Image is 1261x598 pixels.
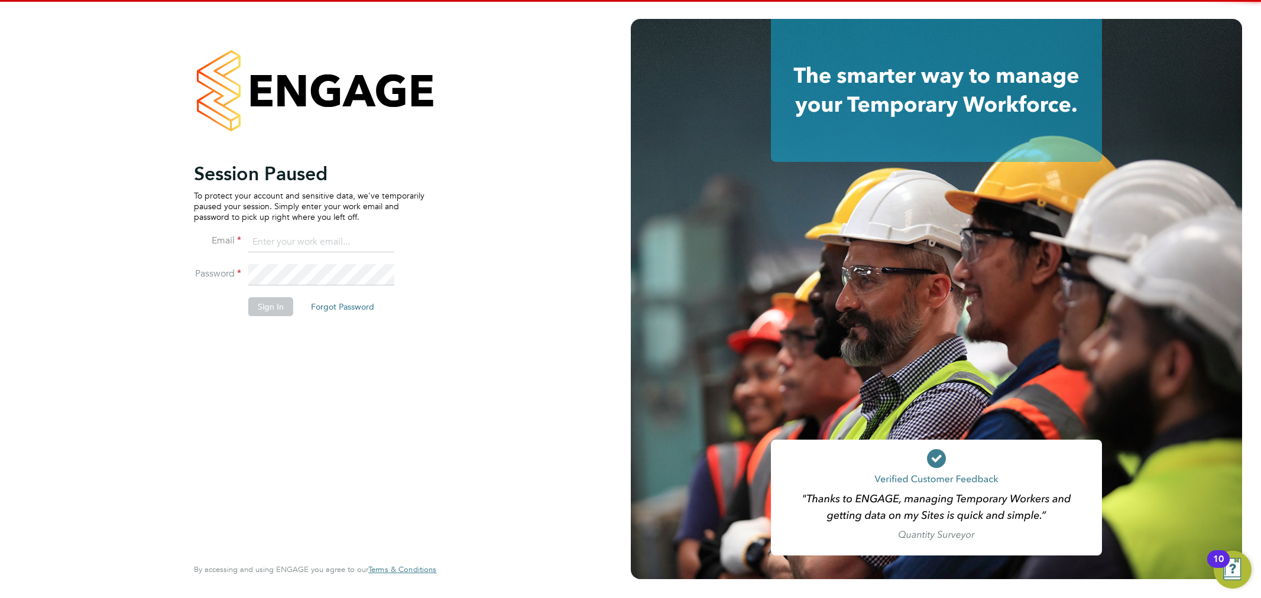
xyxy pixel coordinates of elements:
[248,297,293,316] button: Sign In
[248,232,394,253] input: Enter your work email...
[194,162,424,186] h2: Session Paused
[194,564,436,574] span: By accessing and using ENGAGE you agree to our
[1213,559,1224,574] div: 10
[194,268,241,280] label: Password
[302,297,384,316] button: Forgot Password
[194,235,241,247] label: Email
[1214,551,1252,589] button: Open Resource Center, 10 new notifications
[368,565,436,574] a: Terms & Conditions
[194,190,424,223] p: To protect your account and sensitive data, we've temporarily paused your session. Simply enter y...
